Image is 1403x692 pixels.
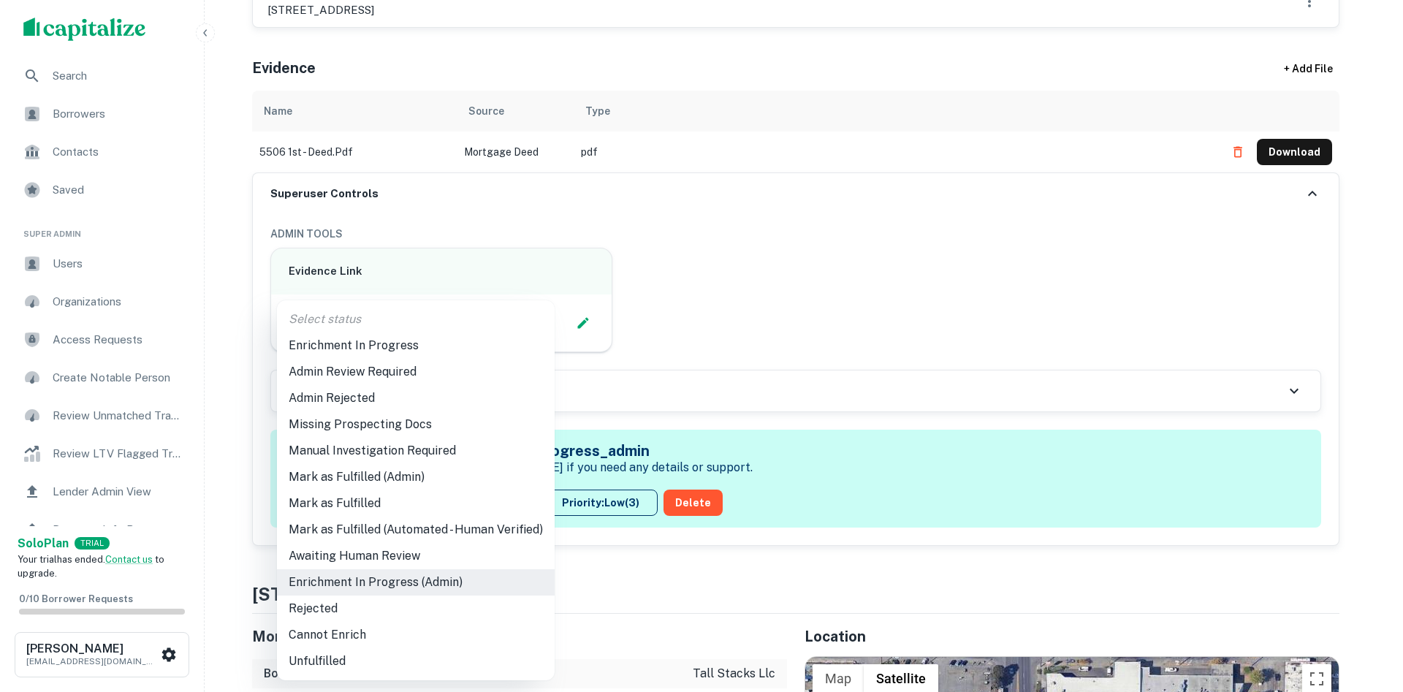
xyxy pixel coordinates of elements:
li: Awaiting Human Review [277,543,555,569]
li: Mark as Fulfilled (Automated - Human Verified) [277,517,555,543]
li: Rejected [277,596,555,622]
li: Unfulfilled [277,648,555,674]
li: Mark as Fulfilled [277,490,555,517]
li: Enrichment In Progress (Admin) [277,569,555,596]
li: Admin Review Required [277,359,555,385]
li: Enrichment In Progress [277,332,555,359]
li: Missing Prospecting Docs [277,411,555,438]
li: Admin Rejected [277,385,555,411]
li: Mark as Fulfilled (Admin) [277,464,555,490]
iframe: Chat Widget [1330,575,1403,645]
li: Cannot Enrich [277,622,555,648]
li: Manual Investigation Required [277,438,555,464]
